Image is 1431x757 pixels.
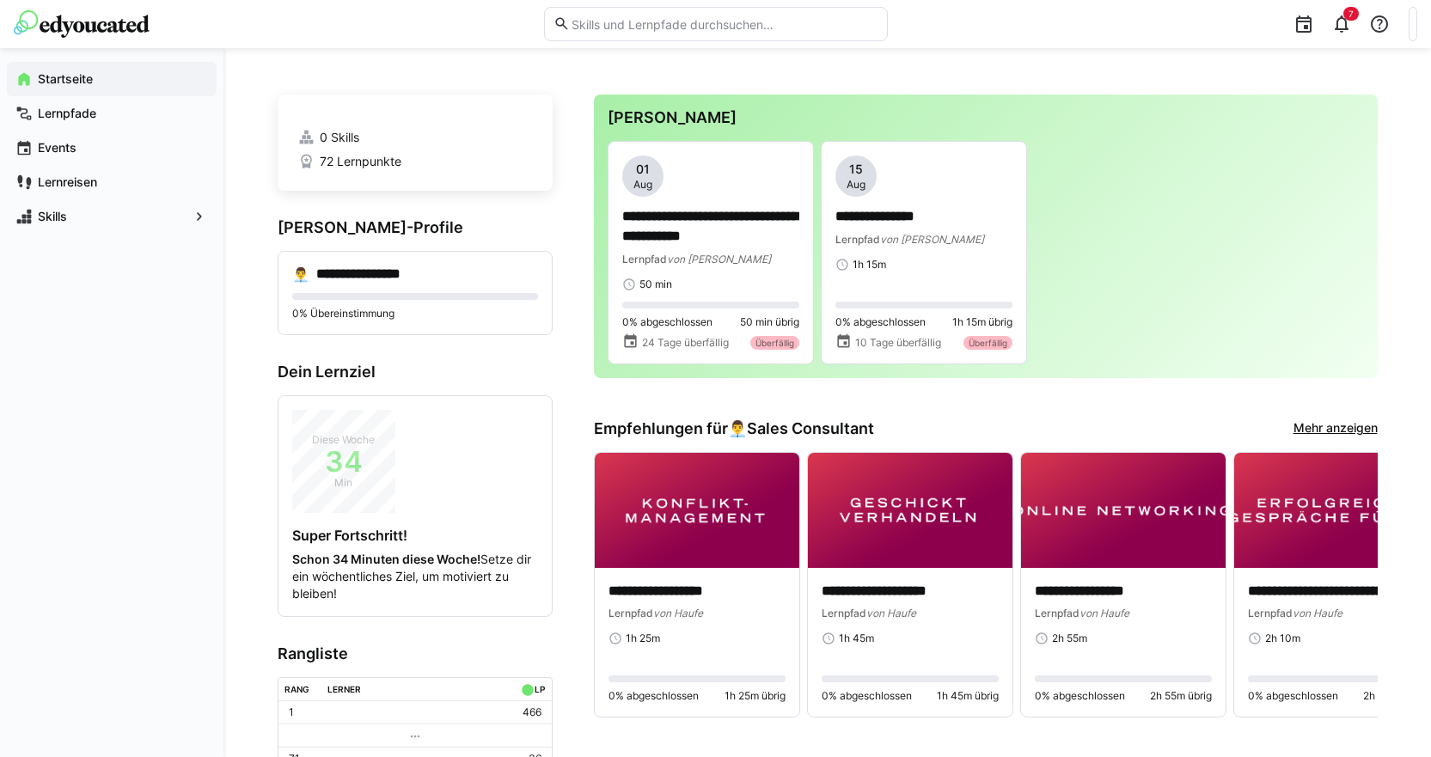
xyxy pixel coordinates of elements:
[728,419,874,438] div: 👨‍💼
[1021,453,1226,568] img: image
[278,218,553,237] h3: [PERSON_NAME]-Profile
[523,705,541,719] p: 466
[320,129,359,146] span: 0 Skills
[835,315,926,329] span: 0% abgeschlossen
[839,632,874,645] span: 1h 45m
[750,336,799,350] div: Überfällig
[608,108,1364,127] h3: [PERSON_NAME]
[292,527,538,544] h4: Super Fortschritt!
[595,453,799,568] img: image
[642,336,729,350] span: 24 Tage überfällig
[278,644,553,663] h3: Rangliste
[1079,607,1129,620] span: von Haufe
[292,307,538,321] p: 0% Übereinstimmung
[1035,689,1125,703] span: 0% abgeschlossen
[1035,607,1079,620] span: Lernpfad
[1348,9,1354,19] span: 7
[1265,632,1300,645] span: 2h 10m
[653,607,703,620] span: von Haufe
[292,266,309,283] div: 👨‍💼
[835,233,880,246] span: Lernpfad
[284,684,309,694] div: Rang
[855,336,941,350] span: 10 Tage überfällig
[1248,689,1338,703] span: 0% abgeschlossen
[847,178,865,192] span: Aug
[292,552,480,566] strong: Schon 34 Minuten diese Woche!
[608,607,653,620] span: Lernpfad
[822,607,866,620] span: Lernpfad
[594,419,874,438] h3: Empfehlungen für
[725,689,786,703] span: 1h 25m übrig
[1052,632,1087,645] span: 2h 55m
[292,551,538,602] p: Setze dir ein wöchentliches Ziel, um motiviert zu bleiben!
[636,161,650,178] span: 01
[1150,689,1212,703] span: 2h 55m übrig
[822,689,912,703] span: 0% abgeschlossen
[808,453,1012,568] img: image
[327,684,361,694] div: Lerner
[963,336,1012,350] div: Überfällig
[289,705,294,719] p: 1
[747,419,874,438] span: Sales Consultant
[740,315,799,329] span: 50 min übrig
[853,258,886,272] span: 1h 15m
[1363,689,1425,703] span: 2h 10m übrig
[570,16,878,32] input: Skills und Lernpfade durchsuchen…
[535,684,545,694] div: LP
[622,315,712,329] span: 0% abgeschlossen
[866,607,916,620] span: von Haufe
[320,153,401,170] span: 72 Lernpunkte
[1293,607,1342,620] span: von Haufe
[1248,607,1293,620] span: Lernpfad
[1293,419,1378,438] a: Mehr anzeigen
[608,689,699,703] span: 0% abgeschlossen
[880,233,984,246] span: von [PERSON_NAME]
[952,315,1012,329] span: 1h 15m übrig
[667,253,771,266] span: von [PERSON_NAME]
[639,278,672,291] span: 50 min
[626,632,660,645] span: 1h 25m
[937,689,999,703] span: 1h 45m übrig
[849,161,863,178] span: 15
[298,129,532,146] a: 0 Skills
[278,363,553,382] h3: Dein Lernziel
[633,178,652,192] span: Aug
[622,253,667,266] span: Lernpfad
